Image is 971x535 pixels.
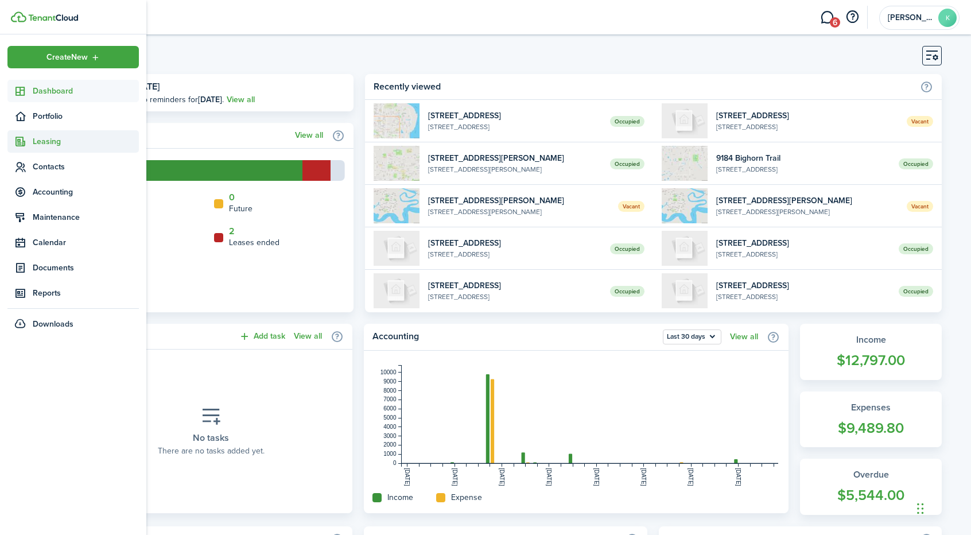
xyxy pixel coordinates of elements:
[384,378,397,385] tspan: 9000
[239,330,285,343] button: Add task
[384,451,397,457] tspan: 1000
[33,287,139,299] span: Reports
[842,7,862,27] button: Open resource center
[384,433,397,439] tspan: 3000
[33,237,139,249] span: Calendar
[618,201,644,212] span: Vacant
[193,431,229,445] placeholder-title: No tasks
[380,369,397,375] tspan: 10000
[428,110,602,122] widget-list-item-title: [STREET_ADDRESS]
[393,460,397,466] tspan: 0
[899,243,933,254] span: Occupied
[428,249,602,259] widget-list-item-description: [STREET_ADDRESS]
[917,491,924,526] div: Drag
[405,468,411,486] tspan: [DATE]
[374,80,914,94] home-widget-title: Recently viewed
[374,188,420,223] img: 1
[7,282,139,304] a: Reports
[899,286,933,297] span: Occupied
[428,152,602,164] widget-list-item-title: [STREET_ADDRESS][PERSON_NAME]
[593,468,600,486] tspan: [DATE]
[372,329,657,344] home-widget-title: Accounting
[229,192,235,203] a: 0
[610,243,644,254] span: Occupied
[428,237,602,249] widget-list-item-title: [STREET_ADDRESS]
[33,211,139,223] span: Maintenance
[688,468,694,486] tspan: [DATE]
[816,3,838,32] a: Messaging
[716,195,898,207] widget-list-item-title: [STREET_ADDRESS][PERSON_NAME]
[662,231,708,266] img: 3
[428,195,610,207] widget-list-item-title: [STREET_ADDRESS][PERSON_NAME]
[7,80,139,102] a: Dashboard
[811,333,930,347] widget-stats-title: Income
[730,332,758,342] a: View all
[716,237,890,249] widget-list-item-title: [STREET_ADDRESS]
[830,17,840,28] span: 6
[735,468,741,486] tspan: [DATE]
[78,129,289,142] home-widget-title: Lease funnel
[11,11,26,22] img: TenantCloud
[101,94,224,106] p: There are no reminders for .
[716,280,890,292] widget-list-item-title: [STREET_ADDRESS]
[811,484,930,506] widget-stats-count: $5,544.00
[294,332,322,341] a: View all
[499,468,505,486] tspan: [DATE]
[716,292,890,302] widget-list-item-description: [STREET_ADDRESS]
[662,146,708,181] img: 1
[384,424,397,430] tspan: 4000
[229,203,253,215] home-widget-title: Future
[295,131,323,140] a: View all
[888,14,934,22] span: Kimberly
[374,103,420,138] img: 1
[33,135,139,148] span: Leasing
[907,116,933,127] span: Vacant
[384,441,397,448] tspan: 2000
[716,122,898,132] widget-list-item-description: [STREET_ADDRESS]
[610,158,644,169] span: Occupied
[384,396,397,402] tspan: 7000
[227,94,255,106] a: View all
[374,231,420,266] img: 1
[101,80,345,94] h3: [DATE], [DATE]
[800,459,942,515] a: Overdue$5,544.00
[899,158,933,169] span: Occupied
[33,85,139,97] span: Dashboard
[198,94,222,106] b: [DATE]
[33,186,139,198] span: Accounting
[716,207,898,217] widget-list-item-description: [STREET_ADDRESS][PERSON_NAME]
[387,491,413,503] home-widget-title: Income
[33,318,73,330] span: Downloads
[610,286,644,297] span: Occupied
[716,164,890,175] widget-list-item-description: [STREET_ADDRESS]
[546,468,553,486] tspan: [DATE]
[428,207,610,217] widget-list-item-description: [STREET_ADDRESS][PERSON_NAME]
[663,329,721,344] button: Open menu
[384,405,397,412] tspan: 6000
[78,329,233,343] home-widget-title: Tasks
[33,161,139,173] span: Contacts
[811,417,930,439] widget-stats-count: $9,489.80
[46,53,88,61] span: Create New
[374,146,420,181] img: 1
[451,491,482,503] home-widget-title: Expense
[428,122,602,132] widget-list-item-description: [STREET_ADDRESS]
[610,116,644,127] span: Occupied
[374,273,420,308] img: 1
[800,324,942,380] a: Income$12,797.00
[907,201,933,212] span: Vacant
[229,237,279,249] home-widget-title: Leases ended
[158,445,265,457] placeholder-description: There are no tasks added yet.
[716,249,890,259] widget-list-item-description: [STREET_ADDRESS]
[800,391,942,448] a: Expenses$9,489.80
[663,329,721,344] button: Last 30 days
[811,468,930,482] widget-stats-title: Overdue
[33,262,139,274] span: Documents
[662,188,708,223] img: 1
[640,468,647,486] tspan: [DATE]
[938,9,957,27] avatar-text: K
[7,46,139,68] button: Open menu
[428,292,602,302] widget-list-item-description: [STREET_ADDRESS]
[716,110,898,122] widget-list-item-title: [STREET_ADDRESS]
[922,46,942,65] button: Customise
